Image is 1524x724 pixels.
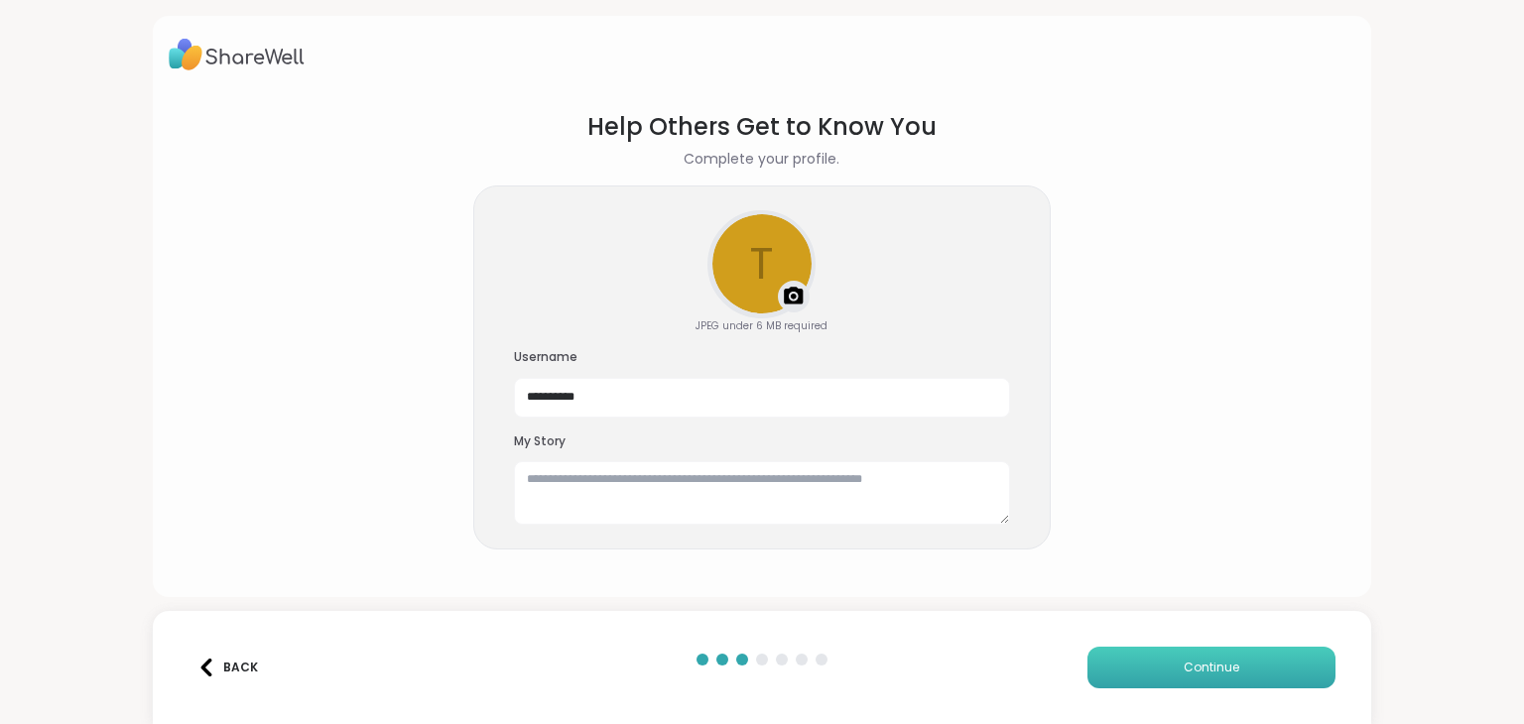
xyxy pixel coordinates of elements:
[514,433,1010,450] h3: My Story
[514,349,1010,366] h3: Username
[189,647,268,688] button: Back
[587,109,937,145] h1: Help Others Get to Know You
[1184,659,1239,676] span: Continue
[696,318,827,333] div: JPEG under 6 MB required
[169,32,305,77] img: ShareWell Logo
[1087,647,1335,688] button: Continue
[684,149,839,170] h2: Complete your profile.
[197,659,258,676] div: Back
